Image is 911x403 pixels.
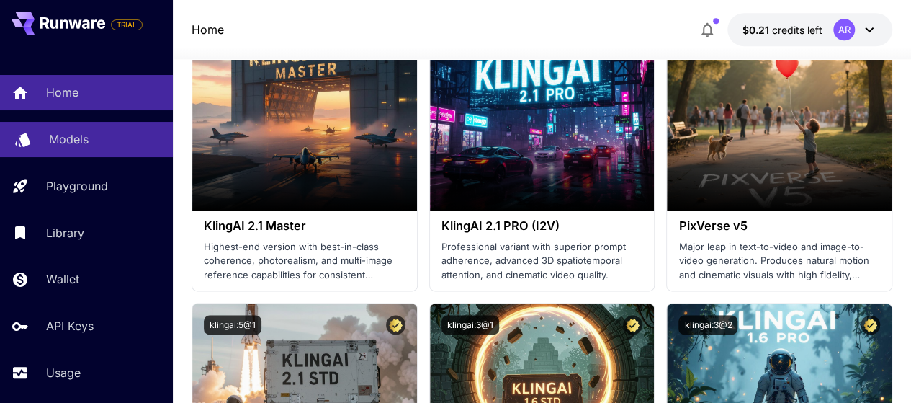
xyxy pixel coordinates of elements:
[678,219,880,233] h3: PixVerse v5
[833,19,855,40] div: AR
[49,130,89,148] p: Models
[742,24,771,36] span: $0.21
[430,26,655,211] img: alt
[111,16,143,33] span: Add your payment card to enable full platform functionality.
[386,315,405,335] button: Certified Model – Vetted for best performance and includes a commercial license.
[46,177,108,195] p: Playground
[678,240,880,283] p: Major leap in text-to-video and image-to-video generation. Produces natural motion and cinematic ...
[678,315,737,335] button: klingai:3@2
[204,315,261,335] button: klingai:5@1
[46,224,84,242] p: Library
[112,19,142,30] span: TRIAL
[192,21,224,38] nav: breadcrumb
[192,21,224,38] a: Home
[742,22,822,37] div: $0.211
[46,270,79,288] p: Wallet
[46,317,94,335] p: API Keys
[623,315,642,335] button: Certified Model – Vetted for best performance and includes a commercial license.
[46,364,81,381] p: Usage
[861,315,880,335] button: Certified Model – Vetted for best performance and includes a commercial license.
[727,13,892,46] button: $0.211AR
[441,219,643,233] h3: KlingAI 2.1 PRO (I2V)
[441,315,499,335] button: klingai:3@1
[667,26,892,211] img: alt
[192,26,417,211] img: alt
[771,24,822,36] span: credits left
[441,240,643,283] p: Professional variant with superior prompt adherence, advanced 3D spatiotemporal attention, and ci...
[46,84,78,101] p: Home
